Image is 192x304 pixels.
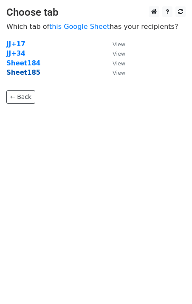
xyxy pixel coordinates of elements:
small: View [113,51,125,57]
a: View [104,59,125,67]
a: ← Back [6,90,35,104]
a: JJ+34 [6,50,25,57]
small: View [113,60,125,67]
small: View [113,41,125,48]
a: Sheet185 [6,69,40,76]
a: Sheet184 [6,59,40,67]
a: JJ+17 [6,40,25,48]
a: View [104,69,125,76]
small: View [113,70,125,76]
a: this Google Sheet [49,23,110,31]
h3: Choose tab [6,6,186,19]
a: View [104,50,125,57]
p: Which tab of has your recipients? [6,22,186,31]
a: View [104,40,125,48]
